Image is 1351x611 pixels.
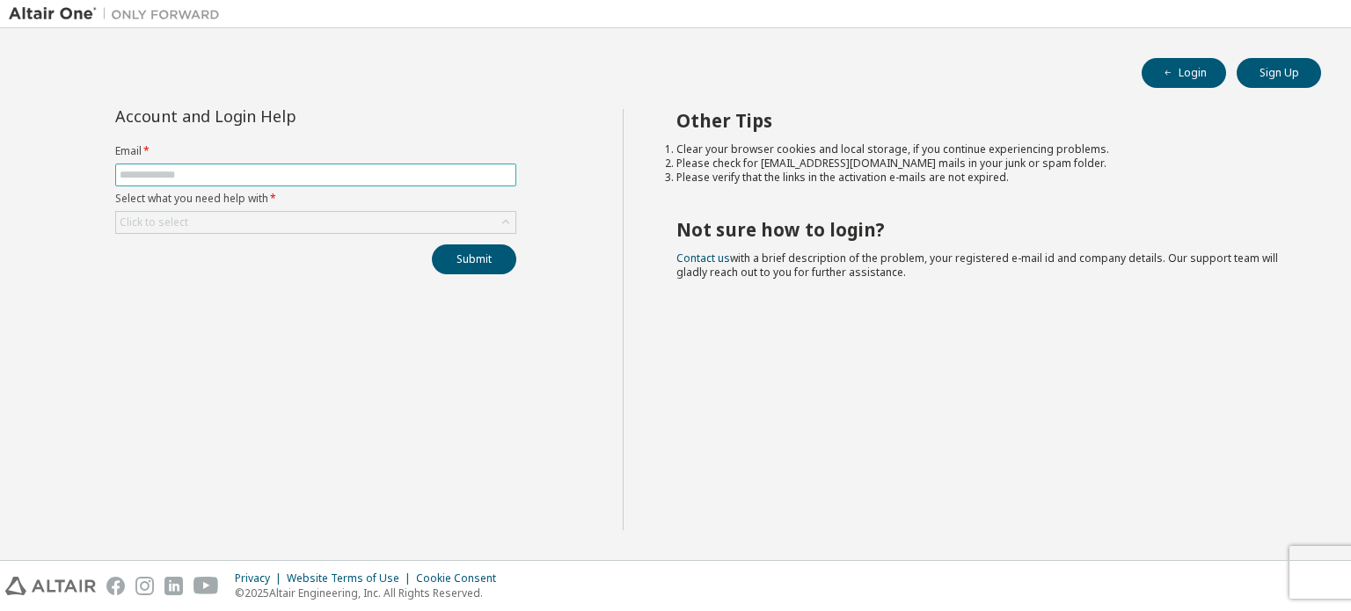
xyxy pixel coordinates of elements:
[106,577,125,595] img: facebook.svg
[676,171,1290,185] li: Please verify that the links in the activation e-mails are not expired.
[676,251,1278,280] span: with a brief description of the problem, your registered e-mail id and company details. Our suppo...
[287,571,416,586] div: Website Terms of Use
[115,192,516,206] label: Select what you need help with
[1237,58,1321,88] button: Sign Up
[115,144,516,158] label: Email
[235,571,287,586] div: Privacy
[135,577,154,595] img: instagram.svg
[235,586,507,600] p: © 2025 Altair Engineering, Inc. All Rights Reserved.
[116,212,515,233] div: Click to select
[432,244,516,274] button: Submit
[120,215,188,229] div: Click to select
[676,218,1290,241] h2: Not sure how to login?
[164,577,183,595] img: linkedin.svg
[676,251,730,265] a: Contact us
[676,109,1290,132] h2: Other Tips
[5,577,96,595] img: altair_logo.svg
[194,577,219,595] img: youtube.svg
[115,109,436,123] div: Account and Login Help
[676,156,1290,171] li: Please check for [EMAIL_ADDRESS][DOMAIN_NAME] mails in your junk or spam folder.
[9,5,229,23] img: Altair One
[676,142,1290,156] li: Clear your browser cookies and local storage, if you continue experiencing problems.
[416,571,507,586] div: Cookie Consent
[1142,58,1226,88] button: Login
